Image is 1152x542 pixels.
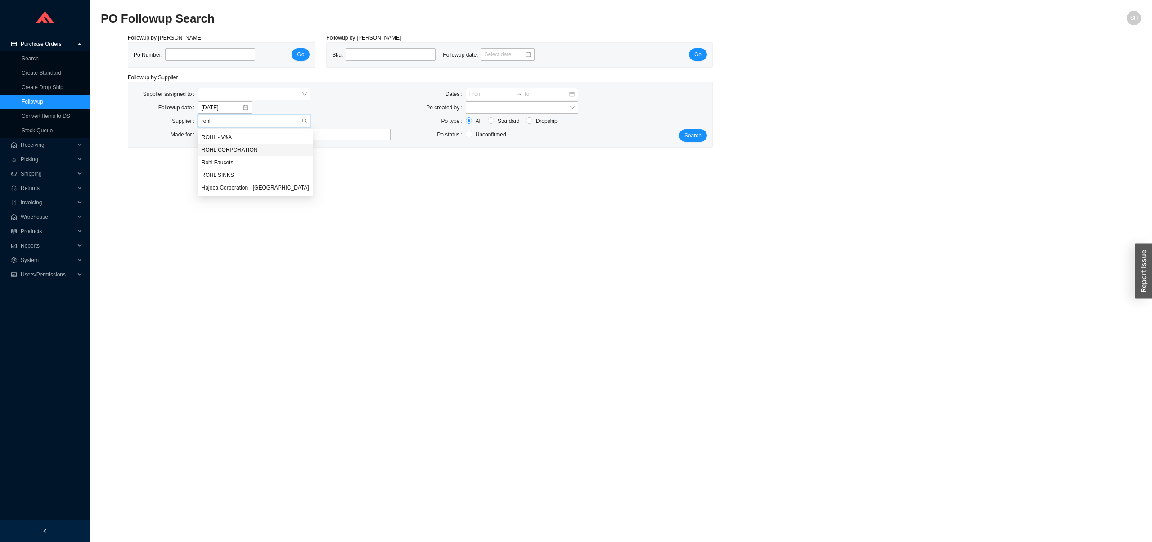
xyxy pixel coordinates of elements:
span: System [21,253,75,267]
span: read [11,229,17,234]
span: Followup by Supplier [128,74,178,81]
a: Followup [22,99,43,105]
div: ROHL SINKS [198,169,313,181]
span: Unconfirmed [476,131,506,138]
div: ROHL CORPORATION [202,146,309,154]
div: Rohl Faucets [198,156,313,169]
a: Create Drop Ship [22,84,63,90]
span: to [516,91,522,97]
a: Convert Items to DS [22,113,70,119]
span: Go [297,50,304,59]
div: Sku: Followup date: [332,48,542,62]
div: Hajoca Corporation - Hendersonville [198,181,313,194]
div: ROHL SINKS [202,171,309,179]
span: fund [11,243,17,248]
span: Invoicing [21,195,75,210]
div: ROHL - V&A [198,131,313,144]
button: Go [689,48,707,61]
a: Search [22,55,39,62]
label: Po created by: [426,101,465,114]
span: setting [11,257,17,263]
span: Receiving [21,138,75,152]
span: SH [1130,11,1138,25]
span: Standard [494,117,523,126]
span: Shipping [21,167,75,181]
button: Go [292,48,310,61]
h2: PO Followup Search [101,11,881,27]
span: book [11,200,17,205]
span: Users/Permissions [21,267,75,282]
span: Picking [21,152,75,167]
input: From [469,90,514,99]
label: Made for: [171,128,198,141]
label: Supplier: [172,115,198,127]
a: Stock Queue [22,127,53,134]
div: Po Number: [134,48,262,62]
span: Products [21,224,75,239]
input: To [524,90,568,99]
span: Dropship [532,117,561,126]
label: Followup date: [158,101,198,114]
span: Returns [21,181,75,195]
span: left [42,528,48,534]
span: Search [684,131,702,140]
span: Followup by [PERSON_NAME] [128,35,202,41]
label: Po status: [437,128,465,141]
label: Supplier assigned to [143,88,198,100]
span: Reports [21,239,75,253]
button: Search [679,129,707,142]
span: swap-right [516,91,522,97]
span: Followup by [PERSON_NAME] [326,35,401,41]
div: ROHL CORPORATION [198,144,313,156]
div: Rohl Faucets [202,158,309,167]
label: Po type: [441,115,466,127]
span: credit-card [11,41,17,47]
input: Select date [484,50,525,59]
span: Go [694,50,702,59]
span: customer-service [11,185,17,191]
a: Create Standard [22,70,61,76]
input: 9/16/2025 [202,103,242,112]
span: All [472,117,485,126]
div: Hajoca Corporation - [GEOGRAPHIC_DATA] [202,184,309,192]
span: Purchase Orders [21,37,75,51]
label: Dates: [445,88,466,100]
div: ROHL - V&A [202,133,309,141]
span: idcard [11,272,17,277]
span: Warehouse [21,210,75,224]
